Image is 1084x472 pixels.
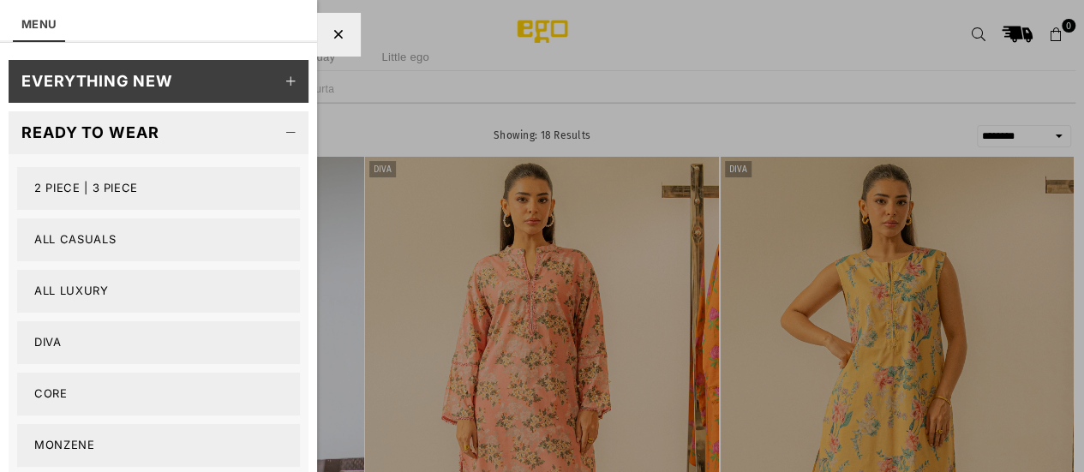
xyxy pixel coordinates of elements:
a: Monzene [17,424,300,467]
a: 2 PIECE | 3 PIECE [17,167,300,210]
a: All Casuals [17,218,300,261]
a: MENU [21,17,57,31]
div: EVERYTHING NEW [21,71,173,91]
div: Close Menu [317,13,360,56]
a: Diva [17,321,300,364]
a: Ready to wear [9,111,308,154]
a: All Luxury [17,270,300,313]
a: Core [17,373,300,415]
div: Ready to wear [21,122,159,142]
a: EVERYTHING NEW [9,60,308,103]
